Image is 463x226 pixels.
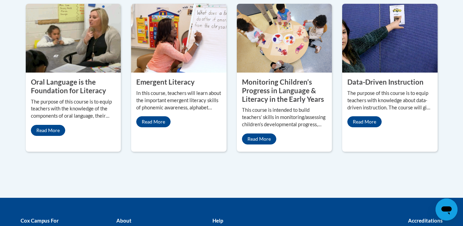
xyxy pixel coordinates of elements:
[242,107,327,128] p: This course is intended to build teachers’ skills in monitoring/assessing children’s developmenta...
[26,4,121,73] img: Oral Language is the Foundation for Literacy
[136,78,195,86] property: Emergent Literacy
[347,116,382,127] a: Read More
[347,90,432,111] p: The purpose of this course is to equip teachers with knowledge about data-driven instruction. The...
[136,90,221,111] p: In this course, teachers will learn about the important emergent literacy skills of phonemic awar...
[136,116,171,127] a: Read More
[31,125,65,136] a: Read More
[242,133,276,144] a: Read More
[408,217,443,224] b: Accreditations
[131,4,227,73] img: Emergent Literacy
[237,4,332,73] img: Monitoring Children’s Progress in Language & Literacy in the Early Years
[436,198,458,220] iframe: Button to launch messaging window
[31,98,116,120] p: The purpose of this course is to equip teachers with the knowledge of the components of oral lang...
[116,217,131,224] b: About
[31,78,106,95] property: Oral Language is the Foundation for Literacy
[242,78,324,103] property: Monitoring Children’s Progress in Language & Literacy in the Early Years
[342,4,438,73] img: Data-Driven Instruction
[347,78,424,86] property: Data-Driven Instruction
[21,217,59,224] b: Cox Campus For
[212,217,223,224] b: Help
